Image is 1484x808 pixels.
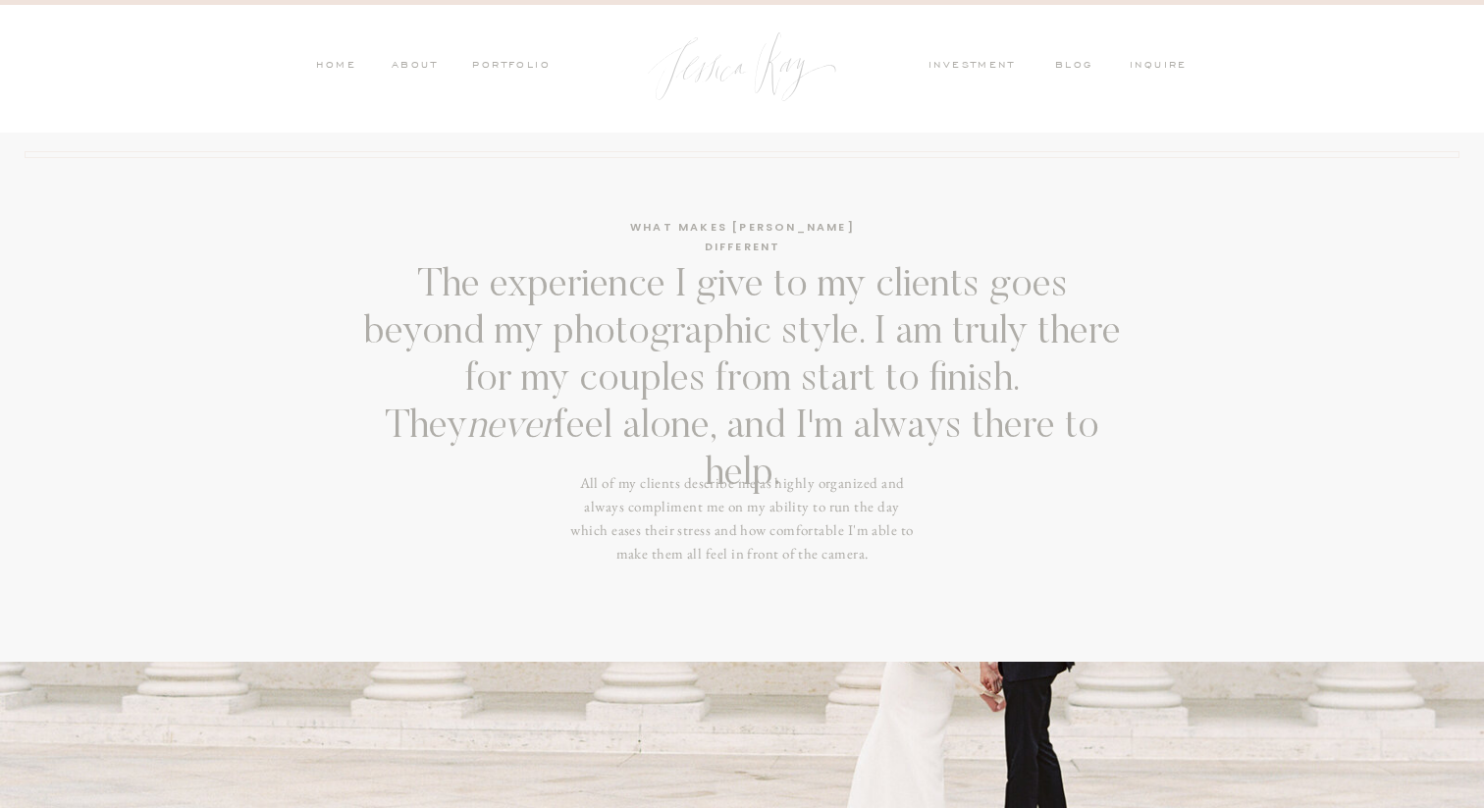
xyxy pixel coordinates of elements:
[564,471,920,563] h3: All of my clients describe me as highly organized and always compliment me on my ability to run t...
[928,58,1025,76] a: investment
[1130,58,1196,76] a: inquire
[469,58,551,76] a: PORTFOLIO
[315,58,356,76] a: HOME
[599,218,886,239] h3: WHAT MAKES [PERSON_NAME] DIFFERENT
[1055,58,1106,76] a: blog
[387,58,438,76] a: ABOUT
[467,408,555,448] i: never
[356,263,1128,454] h3: The experience I give to my clients goes beyond my photographic style. I am truly there for my co...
